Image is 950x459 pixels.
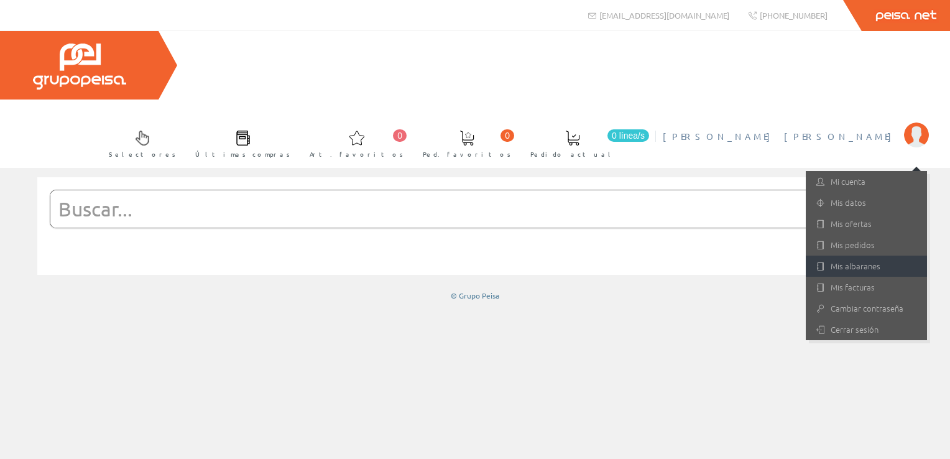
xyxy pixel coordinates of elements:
a: [PERSON_NAME] [PERSON_NAME] [663,120,929,132]
div: © Grupo Peisa [37,290,913,301]
span: [PERSON_NAME] [PERSON_NAME] [663,130,898,142]
span: Art. favoritos [310,148,404,160]
a: Mis facturas [806,277,927,298]
span: 0 línea/s [607,129,649,142]
a: Mis ofertas [806,213,927,234]
a: Cerrar sesión [806,319,927,340]
input: Buscar... [50,190,869,228]
img: Grupo Peisa [33,44,126,90]
a: Mis albaranes [806,256,927,277]
span: [PHONE_NUMBER] [760,10,828,21]
a: Mi cuenta [806,171,927,192]
a: Cambiar contraseña [806,298,927,319]
span: [EMAIL_ADDRESS][DOMAIN_NAME] [599,10,729,21]
span: Ped. favoritos [423,148,511,160]
span: 0 [393,129,407,142]
span: Últimas compras [195,148,290,160]
span: Selectores [109,148,176,160]
a: Mis pedidos [806,234,927,256]
span: 0 [500,129,514,142]
a: Selectores [96,120,182,165]
a: Últimas compras [183,120,297,165]
span: Pedido actual [530,148,615,160]
a: Mis datos [806,192,927,213]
